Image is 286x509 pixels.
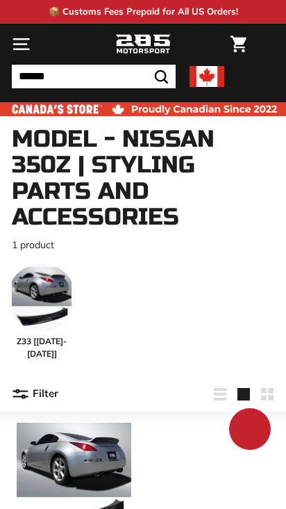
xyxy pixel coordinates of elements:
span: Z33 [[DATE]-[DATE]] [8,335,76,360]
img: Logo_285_Motorsport_areodynamics_components [115,33,171,56]
inbox-online-store-chat: Shopify online store chat [225,408,275,453]
input: Search [12,65,176,88]
p: 1 product [12,238,274,252]
button: Filter [12,378,58,411]
p: 📦 Customs Fees Prepaid for All US Orders! [49,5,238,19]
a: Z33 [[DATE]-[DATE]] [8,264,76,360]
a: Cart [224,24,253,64]
h1: Model - Nissan 350Z | Styling Parts and Accessories [12,127,274,231]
